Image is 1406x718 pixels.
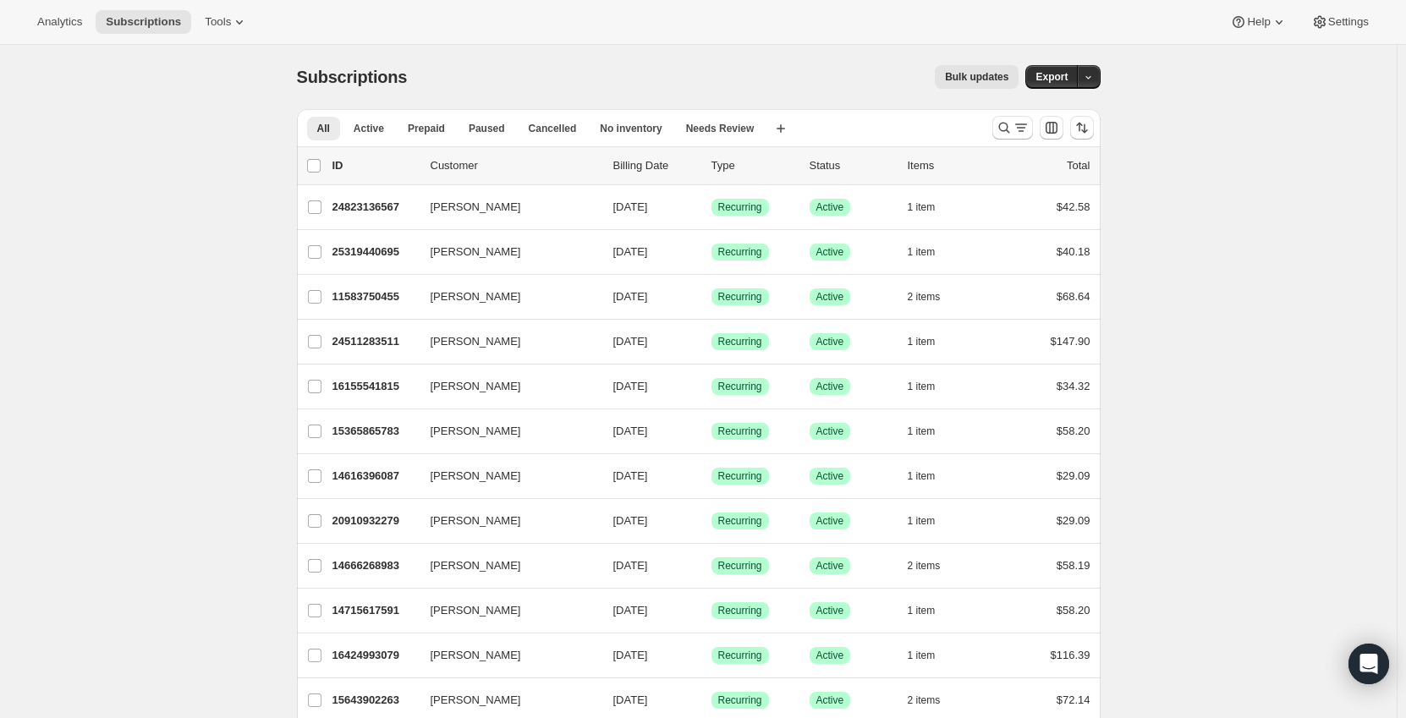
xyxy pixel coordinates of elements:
[767,117,794,140] button: Create new view
[816,559,844,573] span: Active
[332,423,417,440] p: 15365865783
[195,10,258,34] button: Tools
[908,375,954,398] button: 1 item
[431,288,521,305] span: [PERSON_NAME]
[332,333,417,350] p: 24511283511
[1070,116,1094,140] button: Sort the results
[332,285,1090,309] div: 11583750455[PERSON_NAME][DATE]SuccessRecurringSuccessActive2 items$68.64
[908,285,959,309] button: 2 items
[718,335,762,348] span: Recurring
[992,116,1033,140] button: Search and filter results
[1057,604,1090,617] span: $58.20
[718,200,762,214] span: Recurring
[613,157,698,174] p: Billing Date
[332,330,1090,354] div: 24511283511[PERSON_NAME][DATE]SuccessRecurringSuccessActive1 item$147.90
[816,335,844,348] span: Active
[317,122,330,135] span: All
[332,378,417,395] p: 16155541815
[332,375,1090,398] div: 16155541815[PERSON_NAME][DATE]SuccessRecurringSuccessActive1 item$34.32
[420,507,590,534] button: [PERSON_NAME]
[354,122,384,135] span: Active
[431,423,521,440] span: [PERSON_NAME]
[431,333,521,350] span: [PERSON_NAME]
[1247,15,1270,29] span: Help
[1057,693,1090,706] span: $72.14
[613,290,648,303] span: [DATE]
[1057,469,1090,482] span: $29.09
[420,552,590,579] button: [PERSON_NAME]
[332,512,417,529] p: 20910932279
[420,418,590,445] button: [PERSON_NAME]
[529,122,577,135] span: Cancelled
[908,195,954,219] button: 1 item
[1348,644,1389,684] div: Open Intercom Messenger
[332,602,417,619] p: 14715617591
[718,425,762,438] span: Recurring
[816,425,844,438] span: Active
[711,157,796,174] div: Type
[613,514,648,527] span: [DATE]
[420,283,590,310] button: [PERSON_NAME]
[1057,559,1090,572] span: $58.19
[297,68,408,86] span: Subscriptions
[686,122,755,135] span: Needs Review
[816,604,844,617] span: Active
[816,693,844,707] span: Active
[431,244,521,260] span: [PERSON_NAME]
[332,557,417,574] p: 14666268983
[431,468,521,485] span: [PERSON_NAME]
[431,602,521,619] span: [PERSON_NAME]
[420,463,590,490] button: [PERSON_NAME]
[431,378,521,395] span: [PERSON_NAME]
[908,688,959,712] button: 2 items
[908,509,954,533] button: 1 item
[332,288,417,305] p: 11583750455
[332,692,417,709] p: 15643902263
[816,290,844,304] span: Active
[1328,15,1369,29] span: Settings
[1035,70,1068,84] span: Export
[718,245,762,259] span: Recurring
[332,244,417,260] p: 25319440695
[600,122,662,135] span: No inventory
[332,157,1090,174] div: IDCustomerBilling DateTypeStatusItemsTotal
[1057,425,1090,437] span: $58.20
[431,199,521,216] span: [PERSON_NAME]
[908,599,954,622] button: 1 item
[37,15,82,29] span: Analytics
[420,194,590,221] button: [PERSON_NAME]
[1067,157,1090,174] p: Total
[718,604,762,617] span: Recurring
[431,557,521,574] span: [PERSON_NAME]
[908,330,954,354] button: 1 item
[332,199,417,216] p: 24823136567
[332,419,1090,443] div: 15365865783[PERSON_NAME][DATE]SuccessRecurringSuccessActive1 item$58.20
[718,559,762,573] span: Recurring
[945,70,1008,84] span: Bulk updates
[1057,245,1090,258] span: $40.18
[908,464,954,488] button: 1 item
[613,693,648,706] span: [DATE]
[718,693,762,707] span: Recurring
[431,512,521,529] span: [PERSON_NAME]
[332,647,417,664] p: 16424993079
[908,290,941,304] span: 2 items
[1025,65,1078,89] button: Export
[420,373,590,400] button: [PERSON_NAME]
[908,604,936,617] span: 1 item
[718,514,762,528] span: Recurring
[332,240,1090,264] div: 25319440695[PERSON_NAME][DATE]SuccessRecurringSuccessActive1 item$40.18
[810,157,894,174] p: Status
[613,335,648,348] span: [DATE]
[96,10,191,34] button: Subscriptions
[718,380,762,393] span: Recurring
[935,65,1019,89] button: Bulk updates
[613,559,648,572] span: [DATE]
[332,599,1090,622] div: 14715617591[PERSON_NAME][DATE]SuccessRecurringSuccessActive1 item$58.20
[816,200,844,214] span: Active
[908,693,941,707] span: 2 items
[908,559,941,573] span: 2 items
[431,647,521,664] span: [PERSON_NAME]
[332,554,1090,578] div: 14666268983[PERSON_NAME][DATE]SuccessRecurringSuccessActive2 items$58.19
[1220,10,1297,34] button: Help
